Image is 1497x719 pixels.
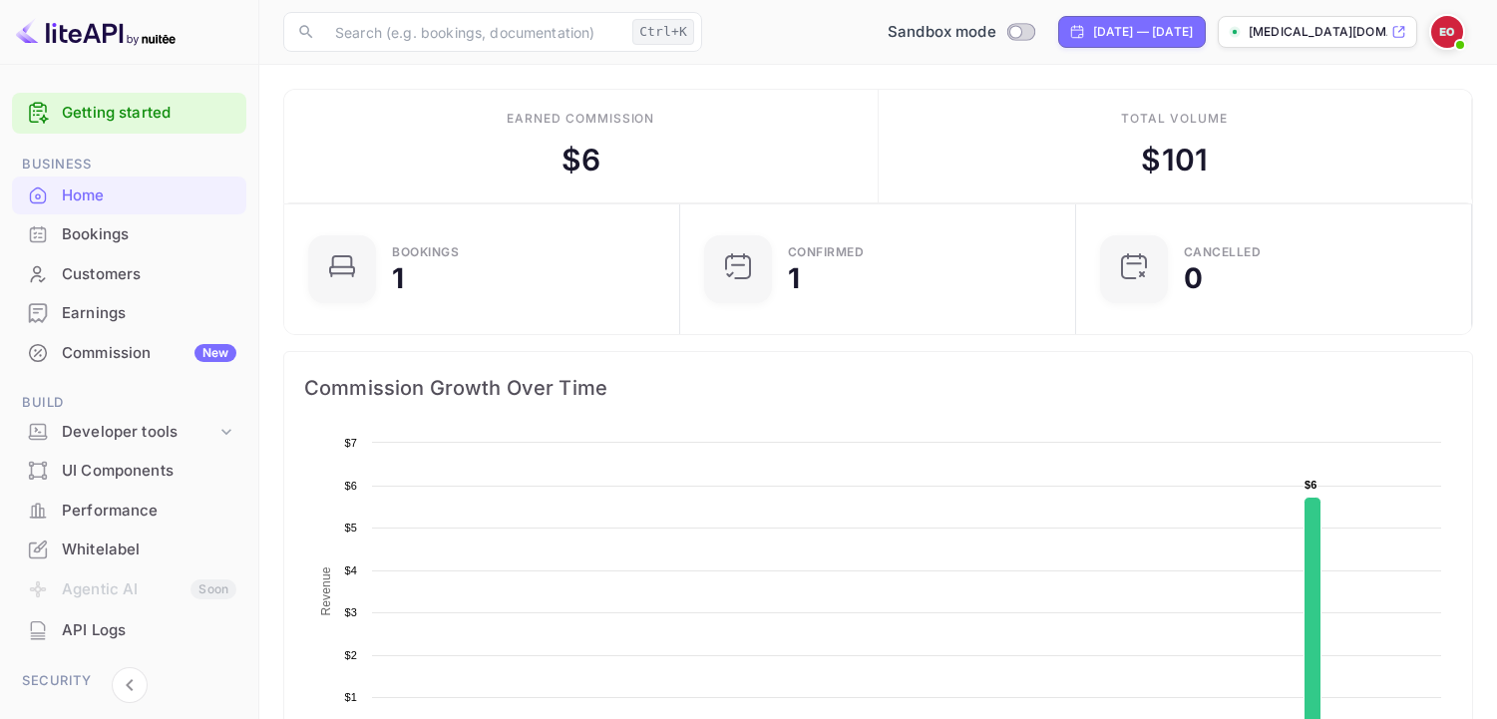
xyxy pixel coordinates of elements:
text: $1 [344,691,357,703]
div: Customers [12,255,246,294]
div: 1 [788,264,800,292]
div: Earnings [62,302,236,325]
div: Bookings [392,246,459,258]
div: Developer tools [62,421,216,444]
div: UI Components [62,460,236,483]
div: Ctrl+K [632,19,694,45]
div: Confirmed [788,246,865,258]
div: API Logs [62,619,236,642]
div: API Logs [12,611,246,650]
div: Performance [12,492,246,531]
div: 1 [392,264,404,292]
div: Performance [62,500,236,523]
div: Earnings [12,294,246,333]
img: Efezino Ogaga [1431,16,1463,48]
text: $2 [344,649,357,661]
span: Build [12,392,246,414]
p: [MEDICAL_DATA][DOMAIN_NAME] [1249,23,1387,41]
div: Total volume [1121,110,1228,128]
div: UI Components [12,452,246,491]
text: $6 [1305,479,1317,491]
div: Home [62,184,236,207]
a: CommissionNew [12,334,246,371]
a: API Logs [12,611,246,648]
a: Getting started [62,102,236,125]
div: Developer tools [12,415,246,450]
a: Customers [12,255,246,292]
div: $ 6 [561,138,600,182]
a: Whitelabel [12,531,246,567]
text: $5 [344,522,357,534]
img: LiteAPI logo [16,16,176,48]
a: Bookings [12,215,246,252]
span: Commission Growth Over Time [304,372,1452,404]
div: Bookings [12,215,246,254]
div: Whitelabel [62,539,236,561]
text: $4 [344,564,357,576]
a: Performance [12,492,246,529]
span: Business [12,154,246,176]
a: UI Components [12,452,246,489]
span: Security [12,670,246,692]
span: Sandbox mode [888,21,996,44]
div: CommissionNew [12,334,246,373]
div: Bookings [62,223,236,246]
div: 0 [1184,264,1203,292]
text: $3 [344,606,357,618]
text: $6 [344,480,357,492]
div: Home [12,177,246,215]
div: Switch to Production mode [880,21,1042,44]
div: [DATE] — [DATE] [1093,23,1193,41]
input: Search (e.g. bookings, documentation) [323,12,624,52]
div: Earned commission [507,110,654,128]
a: Earnings [12,294,246,331]
div: Commission [62,342,236,365]
text: $7 [344,437,357,449]
div: Whitelabel [12,531,246,569]
div: $ 101 [1141,138,1208,182]
div: Customers [62,263,236,286]
button: Collapse navigation [112,667,148,703]
a: Home [12,177,246,213]
div: New [194,344,236,362]
div: Getting started [12,93,246,134]
text: Revenue [319,566,333,615]
div: CANCELLED [1184,246,1262,258]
